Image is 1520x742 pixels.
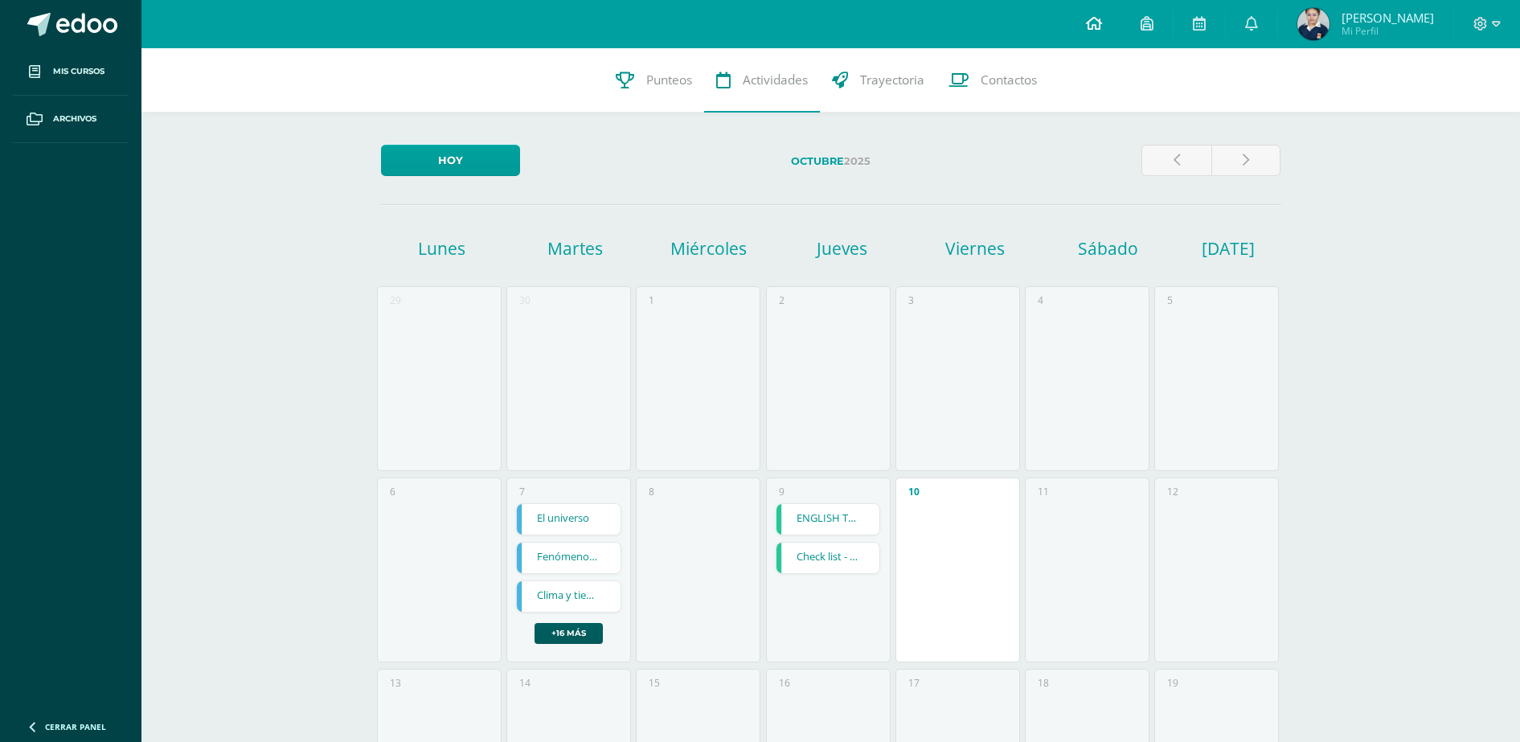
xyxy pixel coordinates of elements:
div: Clima y tiempo | Tarea [516,580,621,613]
div: 10 [908,485,920,498]
div: Fenómenos naturales | Tarea [516,542,621,574]
div: 30 [519,293,531,307]
div: 15 [649,676,660,690]
div: 14 [519,676,531,690]
span: Cerrar panel [45,721,106,732]
span: [PERSON_NAME] [1342,10,1434,26]
h1: Martes [511,237,640,260]
a: Actividades [704,48,820,113]
span: Contactos [981,72,1037,88]
a: Trayectoria [820,48,936,113]
a: Fenómenos naturales [517,543,621,573]
span: Punteos [646,72,692,88]
div: 12 [1167,485,1178,498]
div: 3 [908,293,914,307]
div: 16 [779,676,790,690]
h1: Miércoles [644,237,772,260]
img: f7df81a86178540b9009ef69fb1440a2.png [1297,8,1329,40]
a: Punteos [604,48,704,113]
label: 2025 [533,145,1129,178]
div: 19 [1167,676,1178,690]
strong: Octubre [791,155,844,167]
div: ENGLISH TECHNOLOGY SKILLS (2) | Tarea [776,503,881,535]
a: Hoy [381,145,520,176]
span: Archivos [53,113,96,125]
h1: Jueves [777,237,906,260]
a: Mis cursos [13,48,129,96]
span: Mis cursos [53,65,104,78]
div: 29 [390,293,401,307]
div: 6 [390,485,395,498]
div: 5 [1167,293,1173,307]
span: Mi Perfil [1342,24,1434,38]
h1: Lunes [378,237,506,260]
span: Actividades [743,72,808,88]
div: 8 [649,485,654,498]
a: Clima y tiempo [517,581,621,612]
h1: Viernes [911,237,1039,260]
a: +16 más [535,623,603,644]
div: 11 [1038,485,1049,498]
h1: [DATE] [1202,237,1222,260]
div: 1 [649,293,654,307]
a: Contactos [936,48,1049,113]
h1: Sábado [1044,237,1173,260]
div: 13 [390,676,401,690]
div: Check list - Books | Tarea [776,542,881,574]
span: Trayectoria [860,72,924,88]
div: 9 [779,485,785,498]
a: El universo [517,504,621,535]
a: Archivos [13,96,129,143]
div: 17 [908,676,920,690]
div: 7 [519,485,525,498]
div: 18 [1038,676,1049,690]
div: El universo | Tarea [516,503,621,535]
a: Check list - Books [776,543,880,573]
a: ENGLISH TECHNOLOGY SKILLS (2) [776,504,880,535]
div: 2 [779,293,785,307]
div: 4 [1038,293,1043,307]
